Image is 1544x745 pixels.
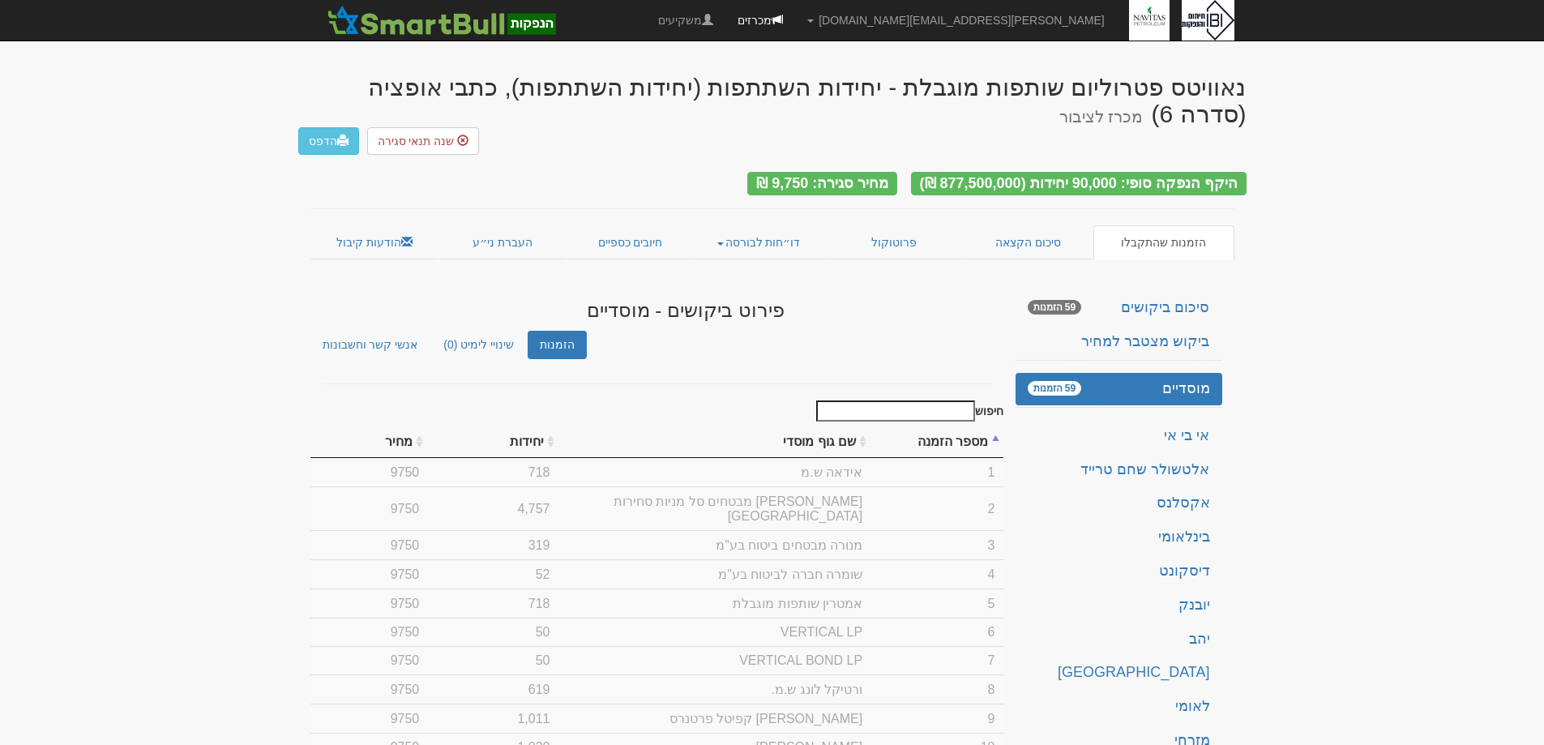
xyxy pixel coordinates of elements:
[870,559,1003,589] td: 4
[558,589,871,618] td: אמטרין שותפות מוגבלת
[310,559,428,589] td: 9750
[1016,292,1222,324] a: סיכום ביקושים
[1016,589,1222,622] a: יובנק
[427,530,558,559] td: 319
[824,225,964,259] a: פרוטוקול
[558,618,871,646] td: VERTICAL LP
[870,704,1003,733] td: 9
[427,674,558,704] td: 619
[870,426,1003,458] th: מספר הזמנה: activate to sort column descending
[427,486,558,530] td: 4,757
[1016,454,1222,486] a: אלטשולר שחם טרייד
[567,225,694,259] a: חיובים כספיים
[528,331,587,359] a: הזמנות
[1028,300,1082,315] span: 59 הזמנות
[427,618,558,646] td: 50
[310,674,428,704] td: 9750
[963,225,1093,259] a: סיכום הקצאה
[747,172,897,195] div: מחיר סגירה: 9,750 ₪
[1093,225,1234,259] a: הזמנות שהתקבלו
[816,400,975,422] input: חיפוש
[438,225,567,259] a: העברת ני״ע
[427,589,558,618] td: 718
[558,704,871,733] td: [PERSON_NAME] קפיטל פרטנרס
[1016,420,1222,452] a: אי בי אי
[310,530,428,559] td: 9750
[1016,623,1222,656] a: יהב
[427,458,558,486] td: 718
[1016,326,1222,358] a: ביקוש מצטבר למחיר
[310,458,428,486] td: 9750
[558,674,871,704] td: ורטיקל לונג ש.מ.
[310,589,428,618] td: 9750
[541,300,830,321] h3: פירוט ביקושים - מוסדיים
[693,225,824,259] a: דו״חות לבורסה
[870,486,1003,530] td: 2
[427,559,558,589] td: 52
[367,127,480,155] button: שנה תנאי סגירה
[310,225,439,259] a: הודעות קיבול
[427,426,558,458] th: יחידות: activate to sort column ascending
[310,646,428,674] td: 9750
[911,172,1247,195] div: היקף הנפקה סופי: 90,000 יחידות (877,500,000 ₪)
[298,74,1247,127] div: נאוויטס פטרוליום שותפות מוגבלת - יחידות השתתפות (יחידות השתתפות), כתבי אופציה (סדרה 6)
[1016,555,1222,588] a: דיסקונט
[310,486,428,530] td: 9750
[870,530,1003,559] td: 3
[810,400,1003,422] label: חיפוש
[870,589,1003,618] td: 5
[558,486,871,530] td: [PERSON_NAME] מבטחים סל מניות סחירות [GEOGRAPHIC_DATA]
[310,704,428,733] td: 9750
[298,127,359,155] a: הדפס
[1016,691,1222,723] a: לאומי
[558,458,871,486] td: אידאה ש.מ
[558,530,871,559] td: מנורה מבטחים ביטוח בע"מ
[310,618,428,646] td: 9750
[1059,108,1143,126] small: מכרז לציבור
[431,331,526,359] a: שינויי לימיט (0)
[1016,657,1222,689] a: [GEOGRAPHIC_DATA]
[870,458,1003,486] td: 1
[558,426,871,458] th: שם גוף מוסדי: activate to sort column ascending
[427,646,558,674] td: 50
[558,646,871,674] td: VERTICAL BOND LP
[558,559,871,589] td: שומרה חברה לביטוח בע"מ
[1016,373,1222,405] a: מוסדיים
[870,674,1003,704] td: 8
[378,135,455,148] span: שנה תנאי סגירה
[1016,521,1222,554] a: בינלאומי
[310,426,428,458] th: מחיר : activate to sort column ascending
[323,4,561,36] img: SmartBull Logo
[310,331,430,359] a: אנשי קשר וחשבונות
[870,618,1003,646] td: 6
[1016,487,1222,520] a: אקסלנס
[870,646,1003,674] td: 7
[427,704,558,733] td: 1,011
[1028,381,1082,396] span: 59 הזמנות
